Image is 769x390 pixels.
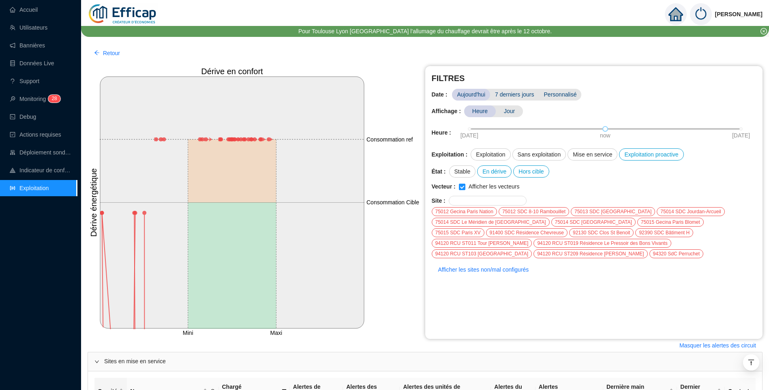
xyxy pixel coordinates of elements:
span: [DATE] [732,131,750,140]
tspan: Mini [183,330,193,336]
sup: 28 [48,95,60,103]
span: Afficher les sites non/mal configurés [438,266,529,274]
div: En dérive [477,165,512,178]
tspan: Dérive en confort [201,67,263,76]
div: 94120 RCU ST209 Résidence [PERSON_NAME] [533,249,647,258]
span: Sites en mise en service [104,357,756,366]
a: slidersExploitation [10,185,49,191]
button: Retour [88,47,126,60]
div: Hors cible [513,165,549,178]
div: Sites en mise en service [88,352,762,371]
tspan: Maxi [270,330,283,336]
div: 75015 SDC Paris XV [432,228,484,237]
span: Exploitation : [432,150,468,159]
span: Vecteur : [432,182,456,191]
span: Jour [496,105,523,117]
span: Masquer les alertes des circuit [679,341,756,350]
span: [PERSON_NAME] [715,1,763,27]
div: 94120 RCU ST019 Résidence Le Pressoir des Bons Vivants [533,239,671,248]
span: Personnalisé [539,89,582,101]
div: Exploitation proactive [619,148,683,161]
span: arrow-left [94,50,100,56]
span: Actions requises [19,131,61,138]
tspan: Dérive énergétique [89,168,98,237]
span: home [668,7,683,21]
span: now [600,131,610,140]
span: close-circle [760,28,767,34]
span: check-square [10,132,15,137]
div: 75014 SDC Le Méridien de [GEOGRAPHIC_DATA] [432,218,550,227]
div: 75013 SDC [GEOGRAPHIC_DATA] [571,207,655,216]
div: 94120 RCU ST011 Tour [PERSON_NAME] [432,239,532,248]
div: 75014 SDC [GEOGRAPHIC_DATA] [551,218,636,227]
span: 8 [54,96,57,101]
a: monitorMonitoring28 [10,96,58,102]
div: 92130 SDC Clos St Benoit [569,228,634,237]
span: Date : [432,90,452,99]
div: 75012 Gecina Paris Nation [432,207,497,216]
div: 75014 SDC Jourdan-Arcueil [657,207,724,216]
div: Stable [449,165,476,178]
div: Pour Toulouse Lyon [GEOGRAPHIC_DATA] l'allumage du chauffage devrait être après le 12 octobre. [298,27,552,36]
tspan: Consommation Cible [366,199,419,206]
a: clusterDéploiement sondes [10,149,71,156]
div: Exploitation [471,148,510,161]
img: power [690,3,712,25]
div: 91400 SDC Résidence Chevreuse [486,228,568,237]
tspan: Consommation ref [366,136,413,143]
div: 94120 RCU ST103 [GEOGRAPHIC_DATA] [432,249,532,258]
span: Site : [432,197,446,205]
a: notificationBannières [10,42,45,49]
div: 94320 SdC Perruchet [649,249,703,258]
a: databaseDonnées Live [10,60,54,66]
div: 75012 SDC 8-10 Rambouillet [499,207,569,216]
div: 92390 SDC Bâtiment H [635,228,693,237]
div: 75015 Gecina Paris Blomet [637,218,704,227]
span: Aujourd'hui [452,89,490,101]
span: État : [432,167,446,176]
span: FILTRES [432,73,756,84]
span: [DATE] [461,131,478,140]
div: Mise en service [568,148,617,161]
span: Affichage : [432,107,461,116]
a: codeDebug [10,114,36,120]
span: 2 [51,96,54,101]
a: teamUtilisateurs [10,24,47,31]
span: 7 derniers jours [490,89,539,101]
span: Retour [103,49,120,58]
span: Afficher les vecteurs [465,182,523,191]
span: Heure [464,105,496,117]
span: vertical-align-top [748,359,755,366]
a: heat-mapIndicateur de confort [10,167,71,174]
a: homeAccueil [10,6,38,13]
a: questionSupport [10,78,39,84]
button: Masquer les alertes des circuit [673,339,763,352]
span: expanded [94,359,99,364]
div: Sans exploitation [512,148,566,161]
button: Afficher les sites non/mal configurés [432,263,536,276]
span: Heure : [432,129,451,137]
